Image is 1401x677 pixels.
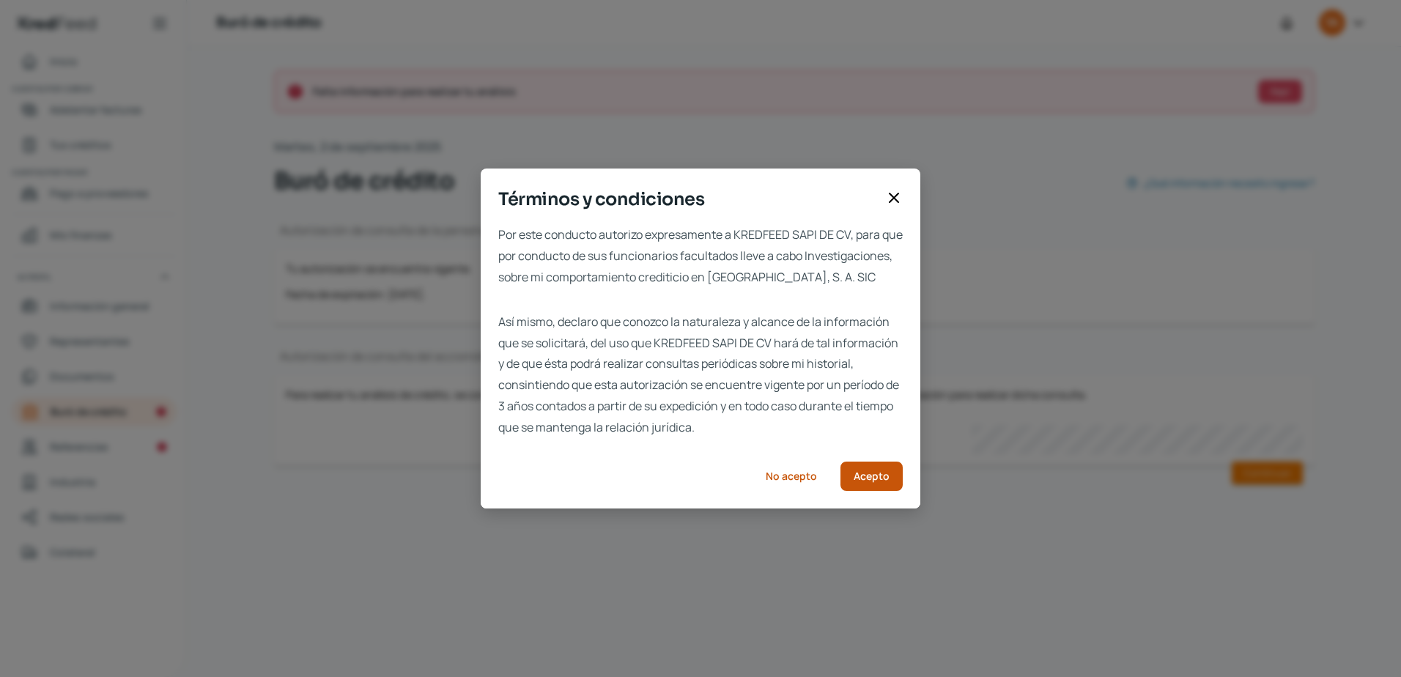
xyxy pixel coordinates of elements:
span: Acepto [854,471,890,481]
span: Por este conducto autorizo expresamente a KREDFEED SAPI DE CV, para que por conducto de sus funci... [498,224,903,287]
button: No acepto [754,462,829,491]
button: Acepto [840,462,903,491]
span: Términos y condiciones [498,186,879,212]
span: Así mismo, declaro que conozco la naturaleza y alcance de la información que se solicitará, del u... [498,311,903,438]
span: No acepto [766,471,817,481]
